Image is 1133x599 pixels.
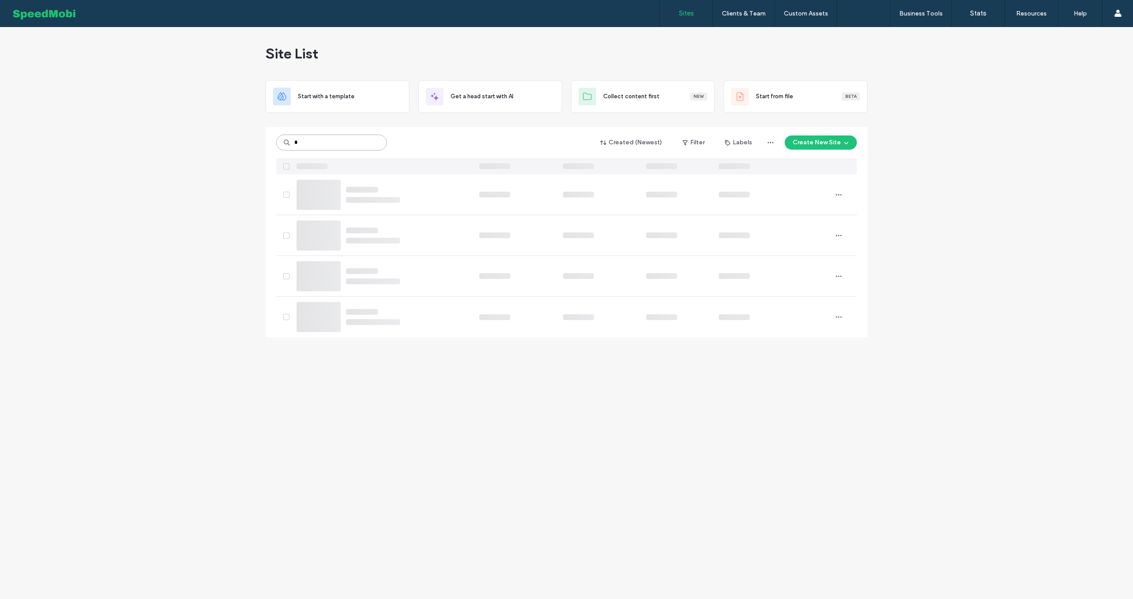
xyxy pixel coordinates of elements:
[418,80,562,113] div: Get a head start with AI
[266,80,409,113] div: Start with a template
[679,9,694,17] label: Sites
[970,9,987,17] label: Stats
[571,80,715,113] div: Collect content firstNew
[690,93,707,100] div: New
[724,80,867,113] div: Start from fileBeta
[784,10,828,17] label: Custom Assets
[298,92,355,101] span: Start with a template
[842,93,860,100] div: Beta
[717,135,760,150] button: Labels
[603,92,659,101] span: Collect content first
[785,135,857,150] button: Create New Site
[847,10,880,17] label: White Label
[1074,10,1087,17] label: Help
[756,92,793,101] span: Start from file
[20,6,39,14] span: Help
[674,135,713,150] button: Filter
[451,92,513,101] span: Get a head start with AI
[899,10,943,17] label: Business Tools
[266,45,318,62] span: Site List
[1016,10,1047,17] label: Resources
[722,10,766,17] label: Clients & Team
[593,135,670,150] button: Created (Newest)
